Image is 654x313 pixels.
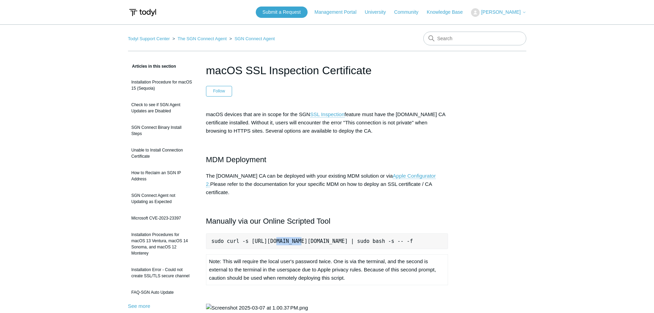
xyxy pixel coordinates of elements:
[206,110,448,135] p: macOS devices that are in scope for the SGN feature must have the [DOMAIN_NAME] CA certificate in...
[128,98,196,118] a: Check to see if SGN Agent Updates are Disabled
[394,9,425,16] a: Community
[206,233,448,249] pre: sudo curl -s [URL][DOMAIN_NAME][DOMAIN_NAME] | sudo bash -s -- -f
[228,36,275,41] li: SGN Connect Agent
[128,189,196,208] a: SGN Connect Agent not Updating as Expected
[128,36,171,41] li: Todyl Support Center
[206,154,448,166] h2: MDM Deployment
[206,215,448,227] h2: Manually via our Online Scripted Tool
[310,111,344,118] a: SSL Inspection
[128,144,196,163] a: Unable to Install Connection Certificate
[128,303,150,309] a: See more
[128,166,196,186] a: How to Reclaim an SGN IP Address
[177,36,227,41] a: The SGN Connect Agent
[423,32,526,45] input: Search
[206,173,436,187] a: Apple Configurator 2.
[206,86,232,96] button: Follow Article
[128,76,196,95] a: Installation Procedure for macOS 15 (Sequoia)
[128,212,196,225] a: Microsoft CVE-2023-23397
[206,172,448,197] p: The [DOMAIN_NAME] CA can be deployed with your existing MDM solution or via Please refer to the d...
[234,36,275,41] a: SGN Connect Agent
[206,304,308,312] img: Screenshot 2025-03-07 at 1.00.37 PM.png
[128,36,170,41] a: Todyl Support Center
[128,64,176,69] span: Articles in this section
[481,9,520,15] span: [PERSON_NAME]
[128,286,196,299] a: FAQ-SGN Auto Update
[206,255,448,285] td: Note: This will require the local user's password twice. One is via the terminal, and the second ...
[128,6,157,19] img: Todyl Support Center Help Center home page
[128,228,196,260] a: Installation Procedures for macOS 13 Ventura, macOS 14 Sonoma, and macOS 12 Monterey
[128,121,196,140] a: SGN Connect Binary Install Steps
[427,9,470,16] a: Knowledge Base
[128,263,196,282] a: Installation Error - Could not create SSL/TLS secure channel
[365,9,392,16] a: University
[314,9,363,16] a: Management Portal
[256,7,308,18] a: Submit a Request
[171,36,228,41] li: The SGN Connect Agent
[206,62,448,79] h1: macOS SSL Inspection Certificate
[471,8,526,17] button: [PERSON_NAME]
